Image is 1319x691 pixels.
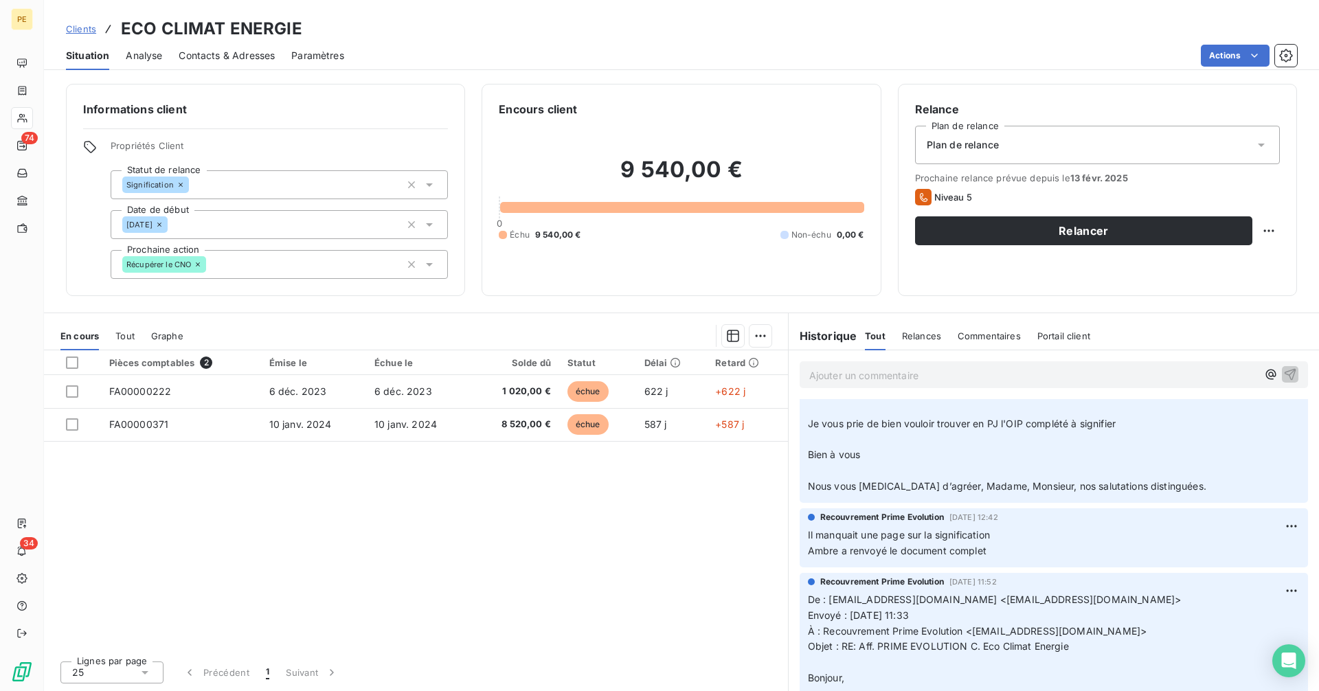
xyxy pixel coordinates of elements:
[715,357,779,368] div: Retard
[11,135,32,157] a: 74
[791,229,831,241] span: Non-échu
[109,385,172,397] span: FA00000222
[808,609,909,621] span: Envoyé : [DATE] 11:33
[958,330,1021,341] span: Commentaires
[808,672,844,683] span: Bonjour,
[11,661,33,683] img: Logo LeanPay
[115,330,135,341] span: Tout
[266,666,269,679] span: 1
[291,49,344,63] span: Paramètres
[1070,172,1128,183] span: 13 févr. 2025
[644,418,667,430] span: 587 j
[480,385,550,398] span: 1 020,00 €
[60,330,99,341] span: En cours
[11,8,33,30] div: PE
[715,385,745,397] span: +622 j
[168,218,179,231] input: Ajouter une valeur
[820,576,944,588] span: Recouvrement Prime Evolution
[109,418,169,430] span: FA00000371
[20,537,38,550] span: 34
[567,381,609,402] span: échue
[902,330,941,341] span: Relances
[269,418,332,430] span: 10 janv. 2024
[808,418,1116,429] span: Je vous prie de bien vouloir trouver en PJ l'OIP complété à signifier
[109,356,253,369] div: Pièces comptables
[808,593,1182,605] span: De : [EMAIL_ADDRESS][DOMAIN_NAME] <[EMAIL_ADDRESS][DOMAIN_NAME]>
[1201,45,1270,67] button: Actions
[808,529,993,556] span: Il manquait une page sur la signification Ambre a renvoyé le document complet
[497,218,502,229] span: 0
[126,220,153,229] span: [DATE]
[480,357,550,368] div: Solde dû
[1037,330,1090,341] span: Portail client
[808,480,1206,492] span: Nous vous [MEDICAL_DATA] d’agréer, Madame, Monsieur, nos salutations distinguées.
[258,658,278,687] button: 1
[111,140,448,159] span: Propriétés Client
[949,513,998,521] span: [DATE] 12:42
[66,23,96,34] span: Clients
[934,192,972,203] span: Niveau 5
[374,385,432,397] span: 6 déc. 2023
[21,132,38,144] span: 74
[715,418,744,430] span: +587 j
[72,666,84,679] span: 25
[83,101,448,117] h6: Informations client
[66,22,96,36] a: Clients
[499,156,864,197] h2: 9 540,00 €
[206,258,217,271] input: Ajouter une valeur
[269,385,327,397] span: 6 déc. 2023
[567,357,628,368] div: Statut
[915,101,1280,117] h6: Relance
[915,216,1252,245] button: Relancer
[808,625,1147,637] span: À : Recouvrement Prime Evolution <[EMAIL_ADDRESS][DOMAIN_NAME]>
[837,229,864,241] span: 0,00 €
[179,49,275,63] span: Contacts & Adresses
[808,449,861,460] span: Bien à vous
[915,172,1280,183] span: Prochaine relance prévue depuis le
[126,49,162,63] span: Analyse
[535,229,581,241] span: 9 540,00 €
[374,418,437,430] span: 10 janv. 2024
[644,385,668,397] span: 622 j
[374,357,463,368] div: Échue le
[808,640,1069,652] span: Objet : RE: Aff. PRIME EVOLUTION C. Eco Climat Energie
[789,328,857,344] h6: Historique
[1272,644,1305,677] div: Open Intercom Messenger
[126,260,191,269] span: Récupérer le CNO
[278,658,347,687] button: Suivant
[121,16,302,41] h3: ECO CLIMAT ENERGIE
[189,179,200,191] input: Ajouter une valeur
[510,229,530,241] span: Échu
[927,138,999,152] span: Plan de relance
[200,356,212,369] span: 2
[820,511,944,523] span: Recouvrement Prime Evolution
[949,578,997,586] span: [DATE] 11:52
[151,330,183,341] span: Graphe
[480,418,550,431] span: 8 520,00 €
[66,49,109,63] span: Situation
[269,357,358,368] div: Émise le
[174,658,258,687] button: Précédent
[126,181,174,189] span: Signification
[644,357,699,368] div: Délai
[865,330,886,341] span: Tout
[499,101,577,117] h6: Encours client
[567,414,609,435] span: échue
